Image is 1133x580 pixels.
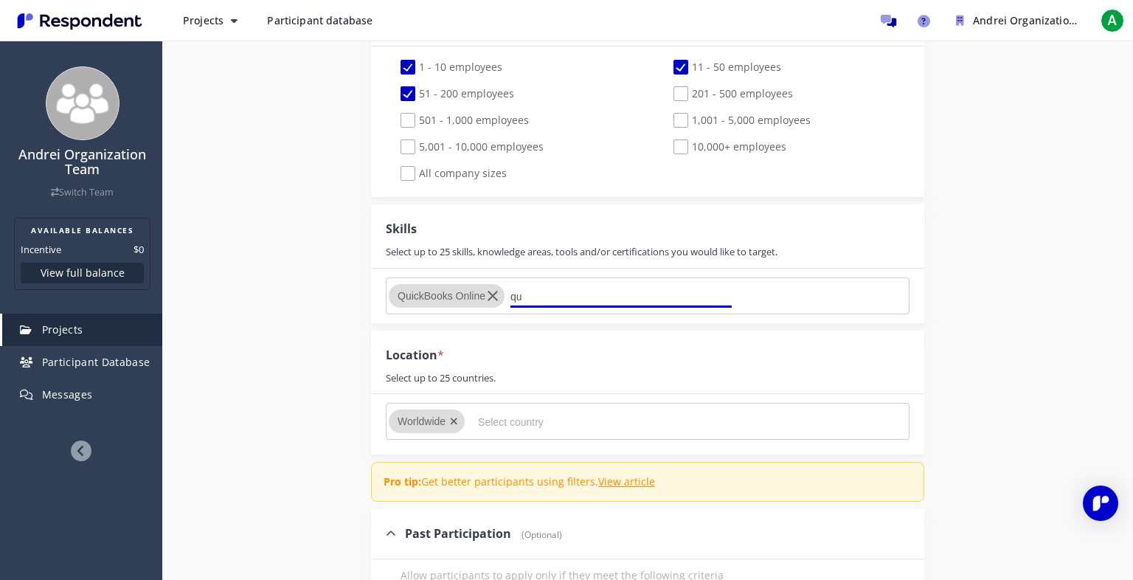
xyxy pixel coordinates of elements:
h2: AVAILABLE BALANCES [21,224,144,236]
span: QuickBooks Online [398,290,485,302]
span: 1 - 10 employees [401,60,502,77]
span: Andrei Organization Team [973,13,1106,27]
input: Select skills [510,284,732,309]
span: Messages [42,387,93,401]
span: Worldwide [398,415,446,427]
div: Skills [386,221,777,238]
section: Balance summary [14,218,150,290]
dt: Incentive [21,242,61,257]
a: Participant database [255,7,384,34]
a: Message participants [873,6,903,35]
a: Help and support [909,6,938,35]
div: Location [386,347,496,364]
span: A [1101,9,1124,32]
dd: $0 [134,242,144,257]
button: View full balance [21,263,144,283]
button: A [1098,7,1127,34]
input: Select country [478,410,699,435]
span: Past Participation [405,525,511,542]
button: Andrei Organization Team [944,7,1092,34]
img: Respondent [12,9,148,33]
span: (Optional) [514,528,562,541]
span: 501 - 1,000 employees [401,113,529,131]
a: Switch Team [51,186,114,198]
div: Open Intercom Messenger [1083,486,1118,521]
span: 10,000+ employees [673,139,786,157]
h4: Andrei Organization Team [10,148,155,177]
span: Projects [183,13,224,27]
span: Projects [42,322,83,336]
span: 51 - 200 employees [401,86,514,104]
span: 1,001 - 5,000 employees [673,113,811,131]
button: Remove Worldwide [450,413,458,429]
div: Select up to 25 skills, knowledge areas, tools and/or certifications you would like to target. [386,245,777,259]
span: All company sizes [401,166,507,184]
a: View article [598,474,655,488]
div: Select up to 25 countries. [386,371,496,385]
button: Projects [171,7,249,34]
img: team_avatar_256.png [46,66,119,140]
span: Participant database [267,13,373,27]
span: 11 - 50 employees [673,60,781,77]
p: Get better participants using filters. [384,474,655,489]
strong: Pro tip: [384,474,421,488]
span: 5,001 - 10,000 employees [401,139,544,157]
span: 201 - 500 employees [673,86,793,104]
span: Participant Database [42,355,150,369]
